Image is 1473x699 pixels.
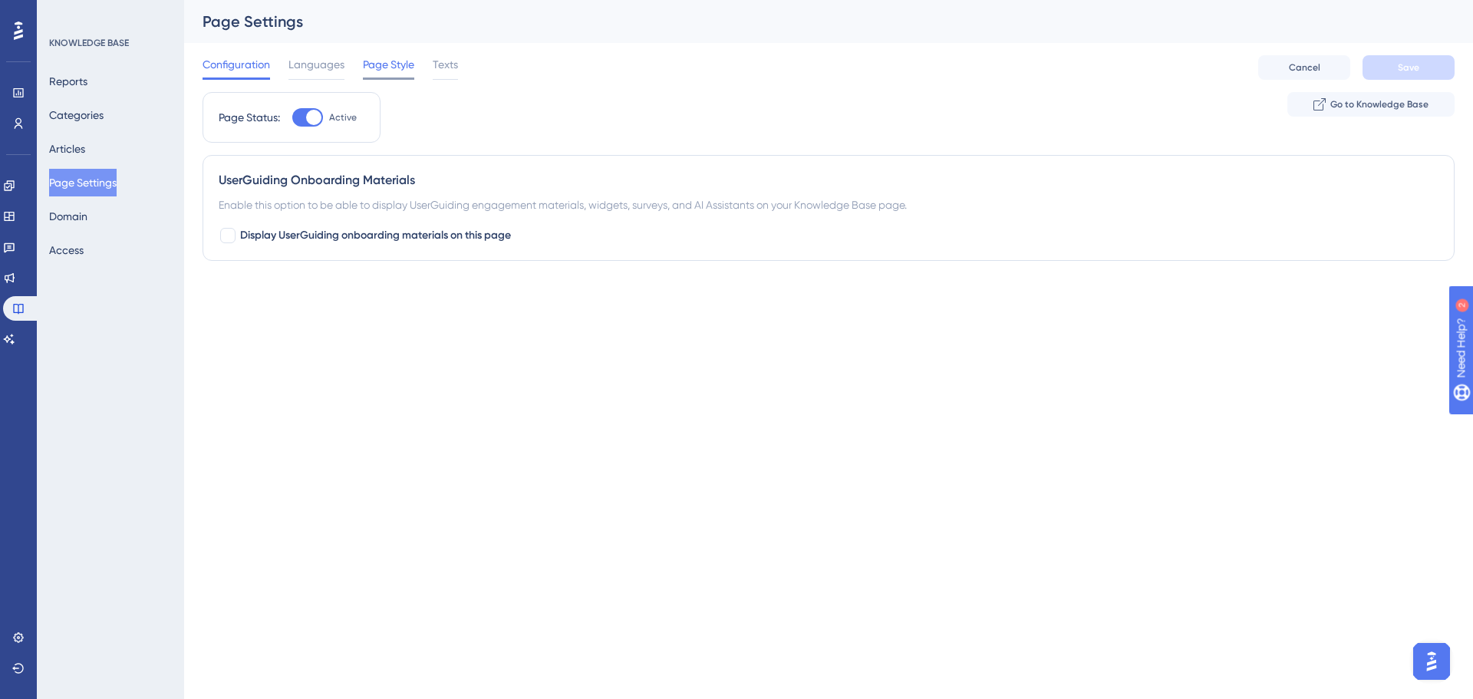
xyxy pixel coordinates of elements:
div: UserGuiding Onboarding Materials [219,171,1438,190]
span: Page Style [363,55,414,74]
span: Texts [433,55,458,74]
div: Page Settings [203,11,1416,32]
span: Go to Knowledge Base [1330,98,1429,110]
div: Page Status: [219,108,280,127]
button: Access [49,236,84,264]
span: Cancel [1289,61,1320,74]
button: Categories [49,101,104,129]
div: KNOWLEDGE BASE [49,37,129,49]
button: Go to Knowledge Base [1287,92,1455,117]
div: Enable this option to be able to display UserGuiding engagement materials, widgets, surveys, and ... [219,196,1438,214]
span: Languages [288,55,344,74]
button: Page Settings [49,169,117,196]
button: Domain [49,203,87,230]
span: Configuration [203,55,270,74]
span: Save [1398,61,1419,74]
button: Cancel [1258,55,1350,80]
span: Display UserGuiding onboarding materials on this page [240,226,511,245]
iframe: UserGuiding AI Assistant Launcher [1409,638,1455,684]
div: 2 [107,8,111,20]
button: Reports [49,68,87,95]
button: Save [1363,55,1455,80]
span: Need Help? [36,4,96,22]
button: Articles [49,135,85,163]
span: Active [329,111,357,124]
